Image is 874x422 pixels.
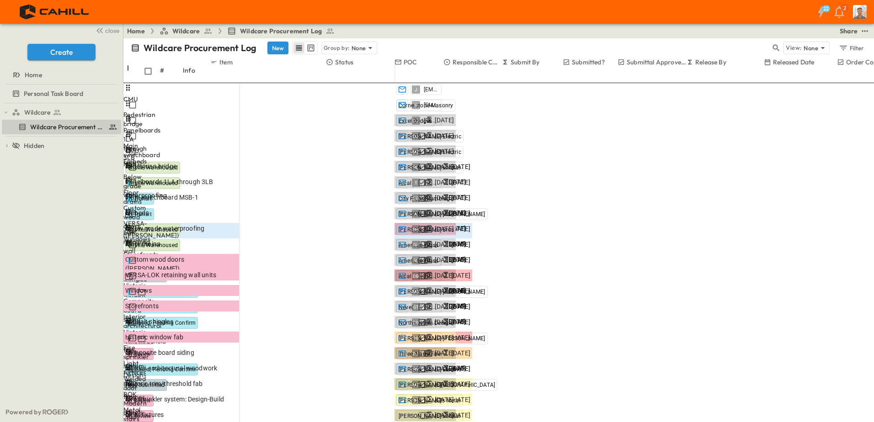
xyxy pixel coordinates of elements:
[123,327,142,355] div: Historic trim/threshold fab
[125,301,159,311] span: Storefronts
[267,42,288,54] button: New
[335,58,353,67] p: Status
[123,95,142,104] div: CMU
[125,395,224,404] span: Fire sprinkler system: Design-Build
[838,43,864,53] div: Filter
[27,44,96,60] button: Create
[125,224,204,233] span: Below grade waterproofing
[511,58,540,67] p: Submit By
[352,43,366,53] p: None
[30,122,105,132] span: Wildcare Procurement Log
[123,219,142,264] div: VERSA-LOK retaining wall units
[125,348,194,357] span: Composite board siding
[24,89,83,98] span: Personal Task Board
[144,42,256,54] p: Wildcare Procurement Log
[695,58,726,67] p: Release By
[125,162,176,171] span: Pedestrian bridge
[125,379,203,388] span: Historic trim/threshold fab
[305,42,316,53] button: kanban view
[404,58,417,67] p: POC
[25,70,42,79] span: Home
[413,338,419,338] span: TB
[2,86,121,101] div: test
[127,26,145,36] a: Home
[453,58,501,67] p: Responsible Contractor
[125,410,164,419] span: Light fixtures
[125,193,198,202] span: Main switchboard MSB-1
[853,5,867,19] img: Profile Picture
[424,86,437,93] span: [EMAIL_ADDRESS][DOMAIN_NAME]
[292,41,318,55] div: table view
[2,120,121,134] div: test
[125,177,213,186] span: Panelboards 1LA through 3LB
[127,26,340,36] nav: breadcrumbs
[424,117,437,124] span: [PERSON_NAME]
[125,317,173,326] span: Asphalt shingles
[125,332,183,342] span: Historic window fab
[424,132,437,140] span: [PERSON_NAME]
[413,307,419,307] span: GT
[172,26,200,36] span: Wildcare
[123,203,142,240] div: Custom wood doors ([PERSON_NAME])
[435,380,442,389] span: + 2
[24,141,44,150] span: Hidden
[183,58,210,83] div: Info
[123,312,142,339] div: Interior architectural woodwork
[125,255,237,273] span: Custom wood doors ([PERSON_NAME])
[572,58,605,67] p: Submitted?
[414,400,418,401] span: IH
[435,147,442,156] span: + 2
[859,26,870,37] button: test
[219,58,233,67] p: Item
[123,110,142,128] div: Pedestrian bridge
[414,105,417,105] span: N
[435,396,442,405] span: + 2
[413,369,419,369] span: RV
[324,43,350,53] p: Group by:
[413,167,418,168] span: RL
[160,58,183,83] div: #
[24,108,50,117] span: Wildcare
[125,270,216,280] span: VERSA-LOK retaining wall units
[424,101,437,109] span: [EMAIL_ADDRESS][DOMAIN_NAME]
[823,5,829,12] h6: 22
[240,26,322,36] span: Wildcare Procurement Log
[840,26,858,36] div: Share
[293,42,304,53] button: row view
[123,281,142,308] div: Historic window fab
[123,234,142,243] div: Windows
[413,229,419,230] span: RH
[843,5,846,12] p: 2
[627,58,686,67] p: Submittal Approved?
[2,105,121,120] div: test
[11,2,99,21] img: 4f72bfc4efa7236828875bac24094a5ddb05241e32d018417354e964050affa1.png
[413,198,419,199] span: DB
[413,136,419,137] span: DJ
[105,26,119,35] span: close
[123,374,142,401] div: Welded door frames
[125,364,217,373] span: Interior architectural woodwork
[773,58,814,67] p: Released Date
[804,43,818,53] p: None
[123,250,142,259] div: Storefronts
[786,43,802,53] p: View:
[413,276,419,276] span: DB
[123,157,142,166] div: Embeds
[125,239,160,248] span: Floor drains
[123,126,142,162] div: Panelboards 1LA through 3LB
